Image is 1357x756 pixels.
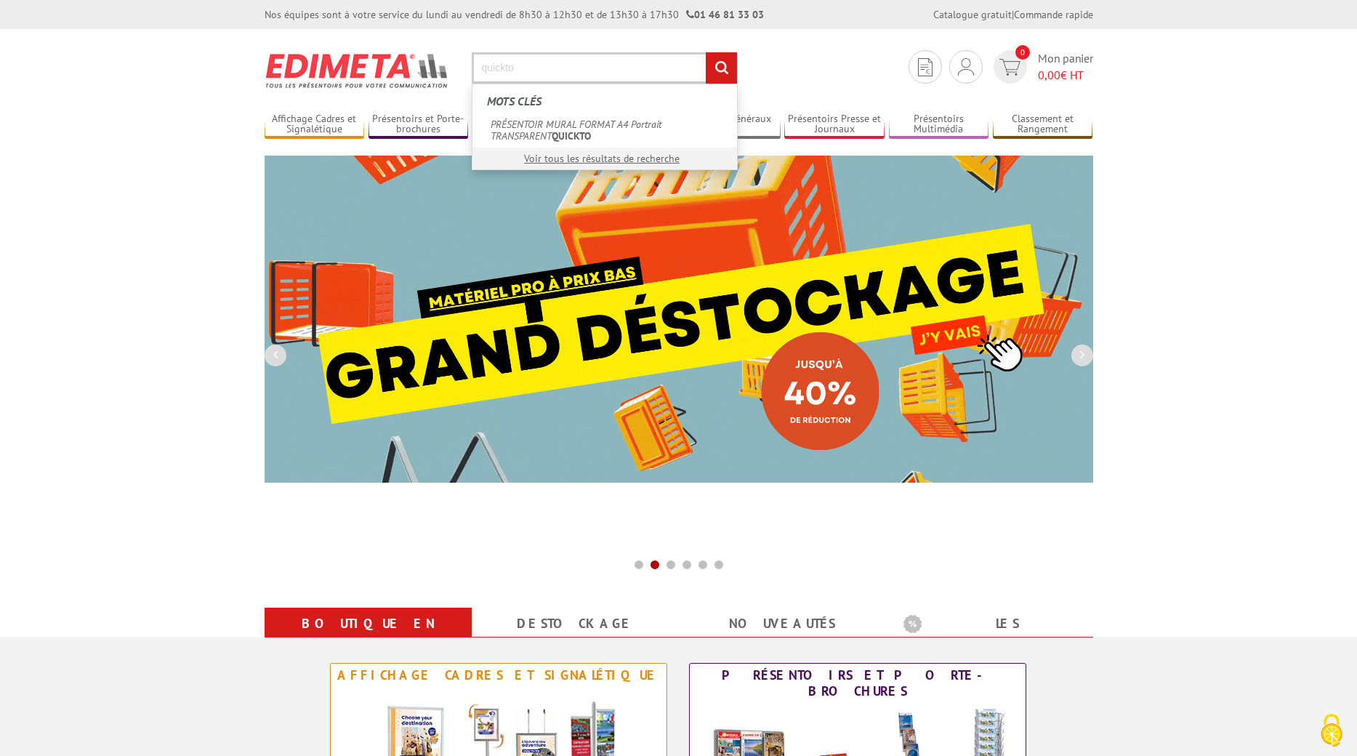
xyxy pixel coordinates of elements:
[552,129,591,142] em: QUICKTO
[334,667,663,683] div: Affichage Cadres et Signalétique
[265,44,450,97] img: Présentoir, panneau, stand - Edimeta - PLV, affichage, mobilier bureau, entreprise
[706,52,737,84] input: rechercher
[889,113,989,137] a: Présentoirs Multimédia
[487,94,541,108] span: Mots clés
[999,59,1020,76] img: devis rapide
[993,113,1093,137] a: Classement et Rangement
[1015,45,1030,60] span: 0
[958,58,974,76] img: devis rapide
[1038,67,1093,84] span: € HT
[903,611,1085,640] b: Les promotions
[686,8,764,21] strong: 01 46 81 33 03
[903,611,1076,663] a: Les promotions
[693,667,1022,699] div: Présentoirs et Porte-brochures
[696,611,869,637] a: nouveautés
[1038,50,1093,84] span: Mon panier
[990,50,1093,84] a: devis rapide 0 Mon panier 0,00€ HT
[933,8,1012,21] a: Catalogue gratuit
[1313,712,1350,749] img: Cookies (fenêtre modale)
[489,611,661,637] a: Destockage
[1014,8,1093,21] a: Commande rapide
[282,611,454,663] a: Boutique en ligne
[918,58,933,76] img: devis rapide
[369,113,469,137] a: Présentoirs et Porte-brochures
[524,152,680,165] a: Voir tous les résultats de recherche
[472,52,738,84] input: Rechercher un produit ou une référence...
[472,84,738,170] div: Rechercher un produit ou une référence...
[265,7,764,22] div: Nos équipes sont à votre service du lundi au vendredi de 8h30 à 12h30 et de 13h30 à 17h30
[784,113,885,137] a: Présentoirs Presse et Journaux
[1306,707,1357,756] button: Cookies (fenêtre modale)
[483,113,726,147] a: PRÉSENTOIR MURAL FORMAT A4 Portrait TRANSPARENTQUICKTO
[1038,68,1060,82] span: 0,00
[265,113,365,137] a: Affichage Cadres et Signalétique
[933,7,1093,22] div: |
